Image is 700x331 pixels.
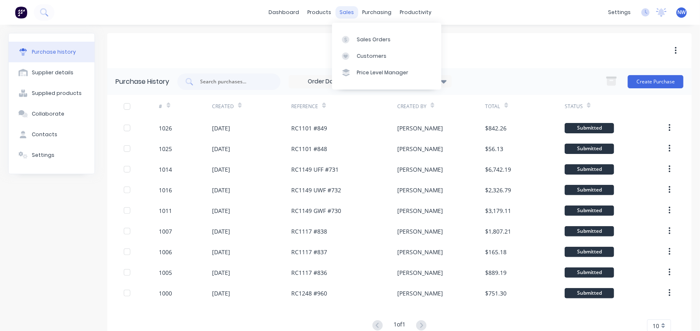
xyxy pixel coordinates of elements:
[486,268,507,277] div: $889.19
[159,289,172,298] div: 1000
[291,144,327,153] div: RC1101 #848
[9,104,94,124] button: Collaborate
[212,165,230,174] div: [DATE]
[565,226,614,236] div: Submitted
[396,6,436,19] div: productivity
[303,6,335,19] div: products
[159,186,172,194] div: 1016
[9,62,94,83] button: Supplier details
[357,69,408,76] div: Price Level Manager
[9,145,94,165] button: Settings
[565,267,614,278] div: Submitted
[212,144,230,153] div: [DATE]
[486,248,507,256] div: $165.18
[565,103,583,110] div: Status
[291,103,318,110] div: Reference
[9,42,94,62] button: Purchase history
[291,268,327,277] div: RC1117 #836
[565,123,614,133] div: Submitted
[291,248,327,256] div: RC1117 #837
[565,185,614,195] div: Submitted
[212,124,230,132] div: [DATE]
[486,186,511,194] div: $2,326.79
[9,83,94,104] button: Supplied products
[335,6,358,19] div: sales
[604,6,635,19] div: settings
[565,247,614,257] div: Submitted
[159,103,163,110] div: #
[397,268,443,277] div: [PERSON_NAME]
[653,322,659,330] span: 10
[628,75,684,88] button: Create Purchase
[486,165,511,174] div: $6,742.19
[565,164,614,175] div: Submitted
[291,227,327,236] div: RC1117 #838
[565,144,614,154] div: Submitted
[397,227,443,236] div: [PERSON_NAME]
[397,165,443,174] div: [PERSON_NAME]
[212,227,230,236] div: [DATE]
[291,165,339,174] div: RC1149 UFF #731
[212,103,234,110] div: Created
[397,124,443,132] div: [PERSON_NAME]
[397,206,443,215] div: [PERSON_NAME]
[291,186,341,194] div: RC1149 UWF #732
[397,186,443,194] div: [PERSON_NAME]
[212,268,230,277] div: [DATE]
[486,206,511,215] div: $3,179.11
[159,144,172,153] div: 1025
[291,124,327,132] div: RC1101 #849
[678,9,686,16] span: NW
[358,6,396,19] div: purchasing
[159,248,172,256] div: 1006
[159,227,172,236] div: 1007
[159,268,172,277] div: 1005
[32,90,82,97] div: Supplied products
[212,186,230,194] div: [DATE]
[159,165,172,174] div: 1014
[32,110,64,118] div: Collaborate
[199,78,268,86] input: Search purchases...
[565,206,614,216] div: Submitted
[486,124,507,132] div: $842.26
[357,36,391,43] div: Sales Orders
[332,48,441,64] a: Customers
[486,144,504,153] div: $56.13
[264,6,303,19] a: dashboard
[212,248,230,256] div: [DATE]
[15,6,27,19] img: Factory
[397,248,443,256] div: [PERSON_NAME]
[291,289,327,298] div: RC1248 #960
[486,227,511,236] div: $1,807.21
[115,77,169,87] div: Purchase History
[32,151,54,159] div: Settings
[291,206,341,215] div: RC1149 GWF #730
[9,124,94,145] button: Contacts
[159,206,172,215] div: 1011
[486,289,507,298] div: $751.30
[32,131,57,138] div: Contacts
[212,206,230,215] div: [DATE]
[32,48,76,56] div: Purchase history
[332,64,441,81] a: Price Level Manager
[289,76,358,88] input: Order Date
[357,52,387,60] div: Customers
[397,103,427,110] div: Created By
[397,289,443,298] div: [PERSON_NAME]
[159,124,172,132] div: 1026
[486,103,500,110] div: Total
[332,31,441,47] a: Sales Orders
[32,69,73,76] div: Supplier details
[397,144,443,153] div: [PERSON_NAME]
[212,289,230,298] div: [DATE]
[565,288,614,298] div: Submitted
